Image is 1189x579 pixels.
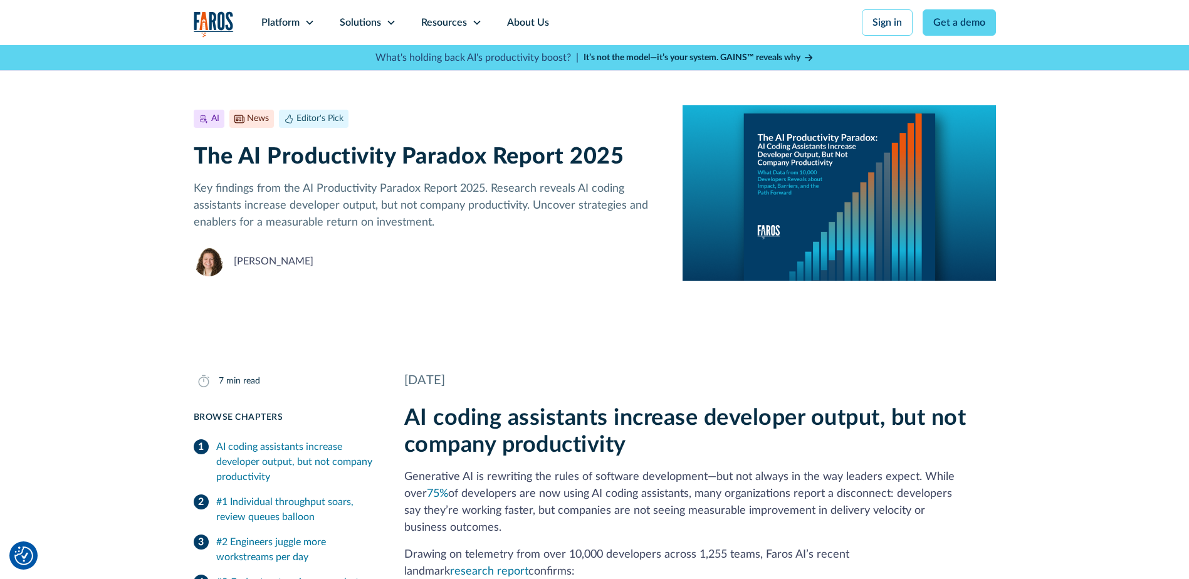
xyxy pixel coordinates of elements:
a: AI coding assistants increase developer output, but not company productivity [194,434,374,489]
a: Get a demo [923,9,996,36]
a: 75% [427,488,448,499]
h1: The AI Productivity Paradox Report 2025 [194,143,663,170]
a: #1 Individual throughput soars, review queues balloon [194,489,374,529]
img: Neely Dunlap [194,246,224,276]
a: home [194,11,234,37]
img: A report cover on a blue background. The cover reads:The AI Productivity Paradox: AI Coding Assis... [683,105,995,281]
div: Editor's Pick [296,112,343,125]
h2: AI coding assistants increase developer output, but not company productivity [404,405,996,459]
div: News [247,112,269,125]
div: [DATE] [404,371,996,390]
button: Cookie Settings [14,546,33,565]
div: AI [211,112,219,125]
div: Solutions [340,15,381,30]
div: Resources [421,15,467,30]
div: [PERSON_NAME] [234,254,313,269]
p: Generative AI is rewriting the rules of software development—but not always in the way leaders ex... [404,469,996,536]
div: AI coding assistants increase developer output, but not company productivity [216,439,374,484]
div: Browse Chapters [194,411,374,424]
strong: It’s not the model—it’s your system. GAINS™ reveals why [584,53,800,62]
div: Platform [261,15,300,30]
a: It’s not the model—it’s your system. GAINS™ reveals why [584,51,814,65]
div: min read [226,375,260,388]
div: #1 Individual throughput soars, review queues balloon [216,494,374,524]
a: #2 Engineers juggle more workstreams per day [194,529,374,570]
p: What's holding back AI's productivity boost? | [375,50,579,65]
img: Logo of the analytics and reporting company Faros. [194,11,234,37]
div: #2 Engineers juggle more workstreams per day [216,535,374,565]
p: Key findings from the AI Productivity Paradox Report 2025. Research reveals AI coding assistants ... [194,180,663,231]
div: 7 [219,375,224,388]
a: Sign in [862,9,913,36]
img: Revisit consent button [14,546,33,565]
a: research report [450,566,528,577]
